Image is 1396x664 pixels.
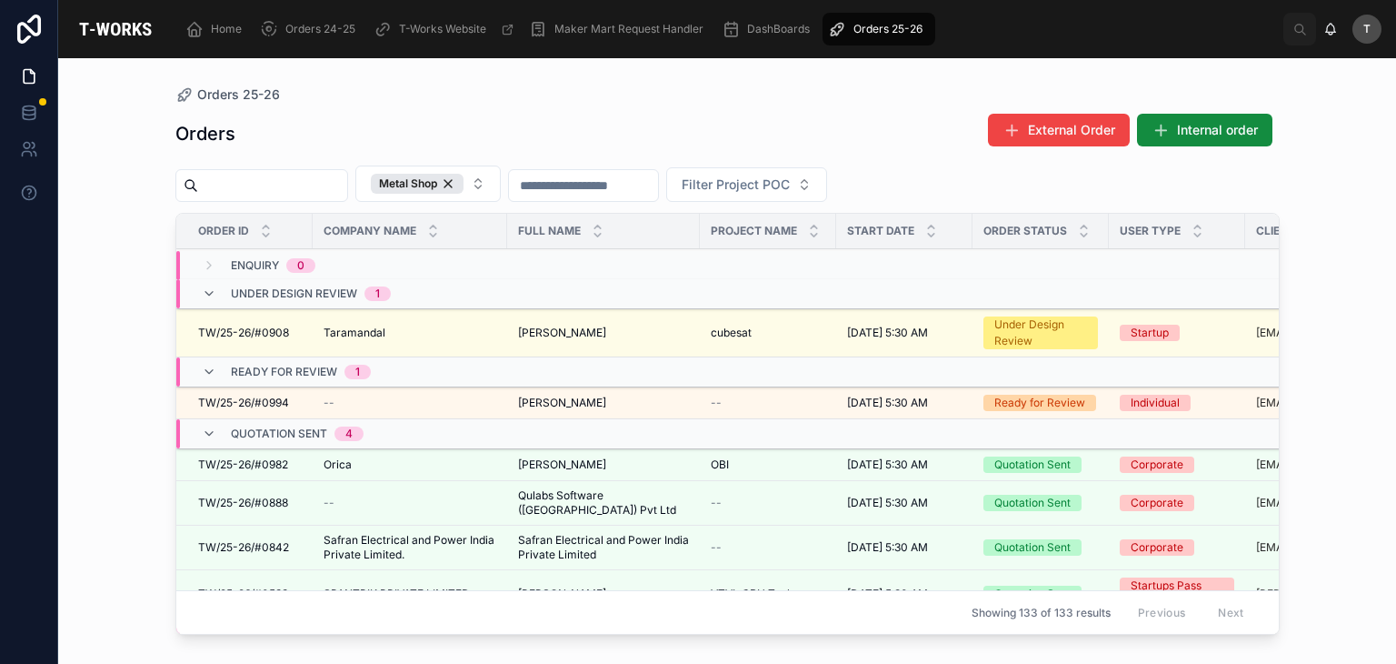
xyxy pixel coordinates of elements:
[518,396,689,410] a: [PERSON_NAME]
[711,496,722,510] span: --
[1137,114,1272,146] button: Internal order
[518,326,689,340] a: [PERSON_NAME]
[711,458,825,472] a: OBI
[847,224,914,238] span: Start Date
[1120,395,1234,411] a: Individual
[518,396,606,410] span: [PERSON_NAME]
[847,458,928,472] span: [DATE] 5:30 AM
[983,539,1098,556] a: Quotation Sent
[324,326,385,340] span: Taramandal
[1256,496,1352,510] a: [EMAIL_ADDRESS]
[1120,578,1234,610] a: Startups Pass holder
[983,586,1098,602] a: Quotation Sent
[518,458,689,472] a: [PERSON_NAME]
[324,396,334,410] span: --
[972,606,1111,620] span: Showing 133 of 133 results
[983,224,1067,238] span: Order Status
[285,22,355,36] span: Orders 24-25
[847,396,928,410] span: [DATE] 5:30 AM
[375,287,380,301] div: 1
[324,533,496,562] a: Safran Electrical and Power India Private Limited.
[518,458,606,472] span: [PERSON_NAME]
[994,457,1071,473] div: Quotation Sent
[324,587,470,601] span: SPANTRIK PRIVATE LIMITED
[198,326,302,340] a: TW/25-26/#0908
[711,326,752,340] span: cubesat
[198,587,302,601] a: TW/25-26/#0599
[853,22,922,36] span: Orders 25-26
[983,457,1098,473] a: Quotation Sent
[197,86,280,104] span: Orders 25-26
[823,13,935,45] a: Orders 25-26
[211,22,242,36] span: Home
[345,427,353,441] div: 4
[175,86,280,104] a: Orders 25-26
[1120,539,1234,556] a: Corporate
[711,540,722,555] span: --
[73,15,158,44] img: App logo
[1131,325,1169,341] div: Startup
[847,496,962,510] a: [DATE] 5:30 AM
[1120,224,1181,238] span: User Type
[368,13,523,45] a: T-Works Website
[994,586,1071,602] div: Quotation Sent
[518,224,581,238] span: Full Name
[994,395,1085,411] div: Ready for Review
[711,587,793,601] span: VTVL CBH Tank
[1131,495,1183,511] div: Corporate
[198,540,289,555] span: TW/25-26/#0842
[297,258,304,273] div: 0
[198,587,288,601] span: TW/25-26/#0599
[198,458,302,472] a: TW/25-26/#0982
[1131,539,1183,556] div: Corporate
[324,458,352,472] span: Orica
[983,395,1098,411] a: Ready for Review
[847,326,962,340] a: [DATE] 5:30 AM
[666,167,827,202] button: Select Button
[324,496,496,510] a: --
[355,166,501,202] button: Select Button
[994,539,1071,556] div: Quotation Sent
[231,427,327,441] span: Quotation Sent
[198,224,249,238] span: Order ID
[324,326,496,340] a: Taramandal
[231,258,279,273] span: Enquiry
[711,326,825,340] a: cubesat
[1028,121,1115,139] span: External Order
[518,488,689,518] a: Qulabs Software ([GEOGRAPHIC_DATA]) Pvt Ltd
[324,587,496,601] a: SPANTRIK PRIVATE LIMITED
[716,13,823,45] a: DashBoards
[198,540,302,555] a: TW/25-26/#0842
[847,540,928,555] span: [DATE] 5:30 AM
[994,317,1087,349] div: Under Design Review
[198,458,288,472] span: TW/25-26/#0982
[847,458,962,472] a: [DATE] 5:30 AM
[847,496,928,510] span: [DATE] 5:30 AM
[371,174,464,194] button: Unselect METAL_SHOP
[711,496,825,510] a: --
[371,174,464,194] div: Metal Shop
[324,458,496,472] a: Orica
[355,365,360,379] div: 1
[518,587,606,601] span: [PERSON_NAME]
[198,396,302,410] a: TW/25-26/#0994
[518,587,689,601] a: [PERSON_NAME]
[198,496,302,510] a: TW/25-26/#0888
[847,540,962,555] a: [DATE] 5:30 AM
[254,13,368,45] a: Orders 24-25
[983,317,1098,349] a: Under Design Review
[523,13,716,45] a: Maker Mart Request Handler
[518,533,689,562] a: Safran Electrical and Power India Private Limited
[554,22,703,36] span: Maker Mart Request Handler
[847,326,928,340] span: [DATE] 5:30 AM
[198,396,289,410] span: TW/25-26/#0994
[324,496,334,510] span: --
[847,587,928,601] span: [DATE] 5:30 AM
[180,13,254,45] a: Home
[983,495,1098,511] a: Quotation Sent
[1120,325,1234,341] a: Startup
[711,587,825,601] a: VTVL CBH Tank
[175,121,235,146] h1: Orders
